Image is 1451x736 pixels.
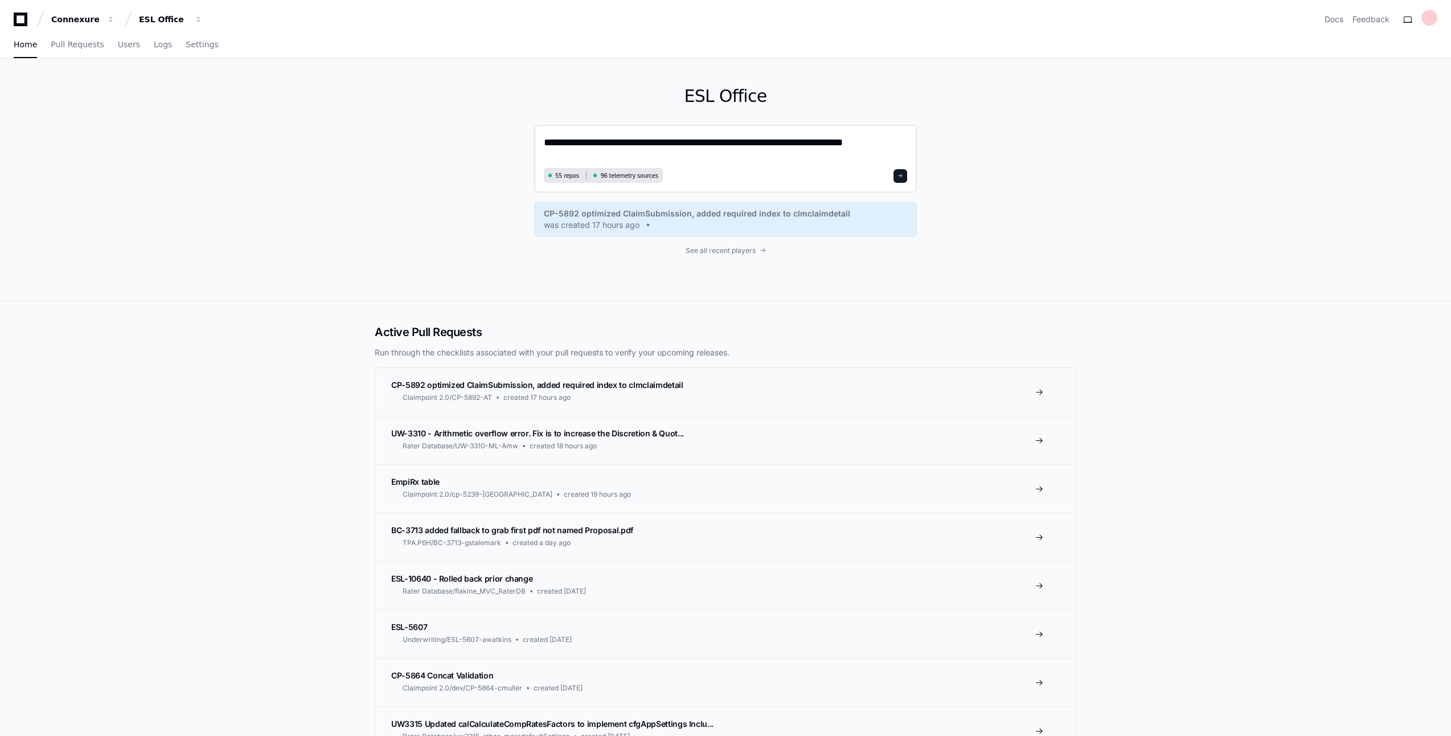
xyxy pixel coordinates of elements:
span: Claimpoint 2.0/dev/CP-5864-cmuller [403,684,522,693]
a: ESL-10640 - Rolled back prior changeRater Database/flakine_MVC_RaterDBcreated [DATE] [375,561,1076,610]
span: Pull Requests [51,41,104,48]
a: See all recent players [534,246,917,255]
span: 55 repos [555,171,579,180]
span: Rater Database/UW-3310-ML-Amw [403,441,518,451]
span: CP-5892 optimized ClaimSubmission, added required index to clmclaimdetail [544,208,850,219]
button: Connexure [47,9,120,30]
span: UW3315 Updated calCalculateCompRatesFactors to implement cfgAppSettings Inclu... [391,719,714,729]
span: CP-5864 Concat Validation [391,670,493,680]
a: Docs [1325,14,1343,25]
span: See all recent players [686,246,756,255]
a: Settings [186,32,218,58]
span: Settings [186,41,218,48]
span: ESL-5607 [391,622,427,632]
a: ESL-5607Underwriting/ESL-5607-awatkinscreated [DATE] [375,610,1076,658]
span: Users [118,41,140,48]
span: CP-5892 optimized ClaimSubmission, added required index to clmclaimdetail [391,380,683,390]
a: CP-5892 optimized ClaimSubmission, added required index to clmclaimdetailClaimpoint 2.0/CP-5892-A... [375,368,1076,416]
span: created 17 hours ago [503,393,571,402]
a: BC-3713 added fallback to grab first pdf not named Proposal.pdfTPA.P6H/BC-3713-gstalemarkcreated ... [375,513,1076,561]
div: Connexure [51,14,100,25]
span: created 18 hours ago [530,441,597,451]
span: TPA.P6H/BC-3713-gstalemark [403,538,501,547]
span: created a day ago [513,538,571,547]
p: Run through the checklists associated with your pull requests to verify your upcoming releases. [375,347,1076,358]
a: Logs [154,32,172,58]
button: ESL Office [134,9,207,30]
span: Rater Database/flakine_MVC_RaterDB [403,587,526,596]
span: was created 17 hours ago [544,219,640,231]
a: CP-5892 optimized ClaimSubmission, added required index to clmclaimdetailwas created 17 hours ago [544,208,907,231]
span: Claimpoint 2.0/CP-5892-AT [403,393,492,402]
span: EmpiRx table [391,477,440,486]
a: Users [118,32,140,58]
a: CP-5864 Concat ValidationClaimpoint 2.0/dev/CP-5864-cmullercreated [DATE] [375,658,1076,706]
h1: ESL Office [534,86,917,107]
span: created [DATE] [537,587,586,596]
a: EmpiRx tableClaimpoint 2.0/cp-5239-[GEOGRAPHIC_DATA]created 19 hours ago [375,464,1076,513]
span: created [DATE] [534,684,583,693]
span: created 19 hours ago [564,490,631,499]
a: Home [14,32,37,58]
h2: Active Pull Requests [375,324,1076,340]
span: ESL-10640 - Rolled back prior change [391,574,532,583]
span: created [DATE] [523,635,572,644]
span: Home [14,41,37,48]
span: 96 telemetry sources [600,171,658,180]
span: BC-3713 added fallback to grab first pdf not named Proposal.pdf [391,525,633,535]
div: ESL Office [139,14,188,25]
span: Logs [154,41,172,48]
a: Pull Requests [51,32,104,58]
a: UW-3310 - Arithmetic overflow error. Fix is to increase the Discretion & Quot...Rater Database/UW... [375,416,1076,464]
span: Claimpoint 2.0/cp-5239-[GEOGRAPHIC_DATA] [403,490,552,499]
span: UW-3310 - Arithmetic overflow error. Fix is to increase the Discretion & Quot... [391,428,684,438]
button: Feedback [1352,14,1389,25]
span: Underwriting/ESL-5607-awatkins [403,635,511,644]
